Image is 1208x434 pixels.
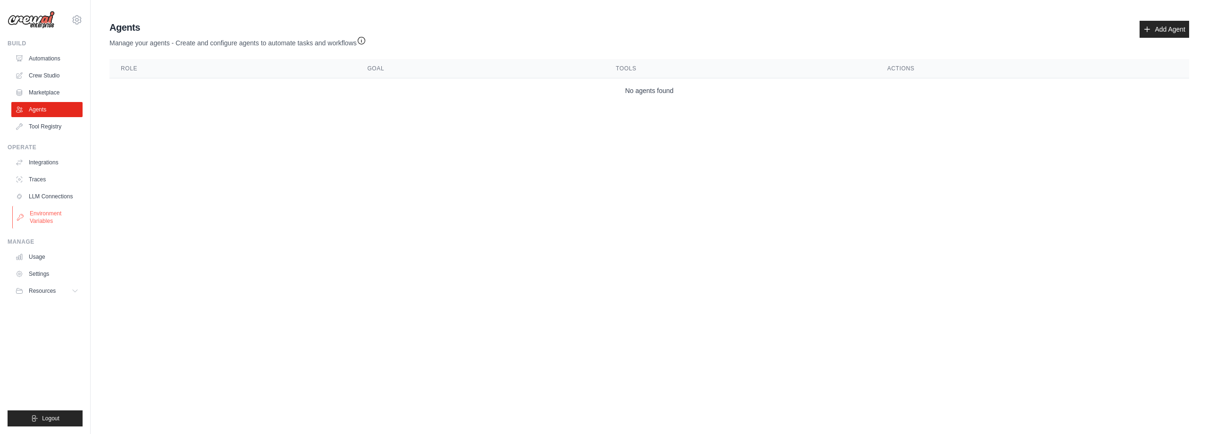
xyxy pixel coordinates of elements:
[1140,21,1189,38] a: Add Agent
[8,11,55,29] img: Logo
[11,172,83,187] a: Traces
[8,410,83,426] button: Logout
[42,415,59,422] span: Logout
[8,238,83,246] div: Manage
[12,206,84,229] a: Environment Variables
[11,283,83,298] button: Resources
[876,59,1189,78] th: Actions
[11,68,83,83] a: Crew Studio
[109,78,1189,103] td: No agents found
[109,21,366,34] h2: Agents
[11,102,83,117] a: Agents
[11,189,83,204] a: LLM Connections
[109,59,356,78] th: Role
[11,249,83,264] a: Usage
[29,287,56,295] span: Resources
[109,34,366,48] p: Manage your agents - Create and configure agents to automate tasks and workflows
[11,266,83,281] a: Settings
[356,59,604,78] th: Goal
[8,40,83,47] div: Build
[11,155,83,170] a: Integrations
[604,59,876,78] th: Tools
[8,144,83,151] div: Operate
[11,85,83,100] a: Marketplace
[11,51,83,66] a: Automations
[11,119,83,134] a: Tool Registry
